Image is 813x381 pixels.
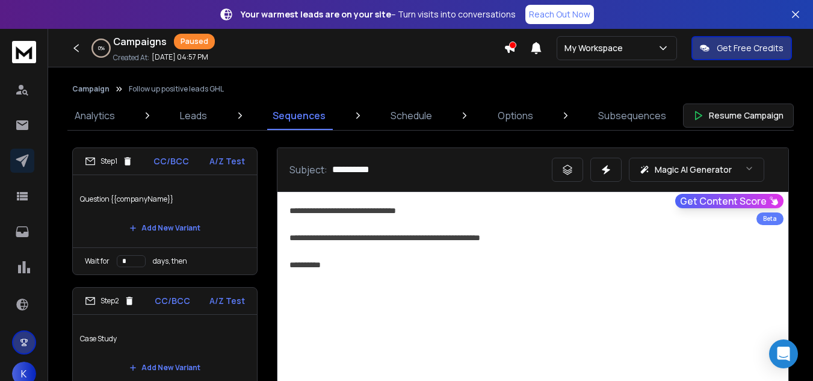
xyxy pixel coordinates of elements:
button: Resume Campaign [683,104,794,128]
div: Beta [756,212,784,225]
img: logo [12,41,36,63]
p: Get Free Credits [717,42,784,54]
a: Schedule [383,101,439,130]
p: [DATE] 04:57 PM [152,52,208,62]
p: Schedule [391,108,432,123]
p: Case Study [80,322,250,356]
p: Leads [180,108,207,123]
p: Reach Out Now [529,8,590,20]
p: 0 % [98,45,105,52]
button: Campaign [72,84,110,94]
li: Step1CC/BCCA/Z TestQuestion {{companyName}}Add New VariantWait fordays, then [72,147,258,275]
p: Wait for [85,256,110,266]
p: Question {{companyName}} [80,182,250,216]
p: Subject: [289,163,327,177]
p: A/Z Test [209,155,245,167]
a: Leads [173,101,214,130]
p: Sequences [273,108,326,123]
button: Get Content Score [675,194,784,208]
p: A/Z Test [209,295,245,307]
p: Created At: [113,53,149,63]
p: Follow up positive leads GHL [129,84,224,94]
strong: Your warmest leads are on your site [241,8,391,20]
a: Analytics [67,101,122,130]
div: Paused [174,34,215,49]
p: My Workspace [564,42,628,54]
a: Sequences [265,101,333,130]
div: Step 1 [85,156,133,167]
button: Magic AI Generator [629,158,764,182]
a: Options [490,101,540,130]
div: Open Intercom Messenger [769,339,798,368]
button: Add New Variant [120,216,210,240]
button: Get Free Credits [691,36,792,60]
p: days, then [153,256,187,266]
button: Add New Variant [120,356,210,380]
a: Subsequences [591,101,673,130]
p: CC/BCC [155,295,190,307]
p: CC/BCC [153,155,189,167]
div: Step 2 [85,296,135,306]
h1: Campaigns [113,34,167,49]
p: Subsequences [598,108,666,123]
p: Options [498,108,533,123]
p: Magic AI Generator [655,164,732,176]
p: – Turn visits into conversations [241,8,516,20]
a: Reach Out Now [525,5,594,24]
p: Analytics [75,108,115,123]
